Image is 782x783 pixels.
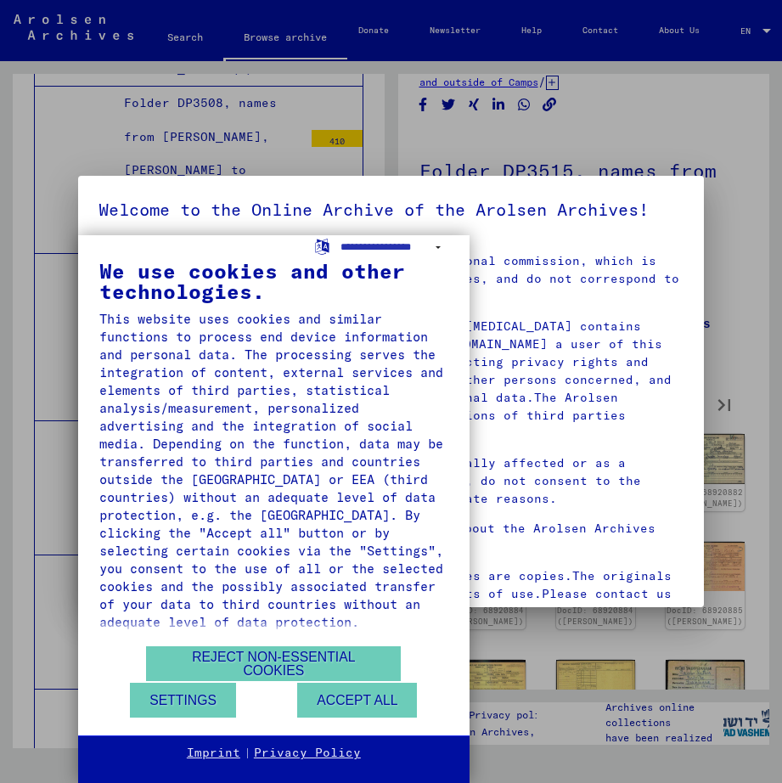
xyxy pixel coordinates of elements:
[297,683,417,718] button: Accept all
[187,745,240,762] a: Imprint
[130,683,236,718] button: Settings
[254,745,361,762] a: Privacy Policy
[146,646,401,681] button: Reject non-essential cookies
[99,261,448,301] div: We use cookies and other technologies.
[99,310,448,631] div: This website uses cookies and similar functions to process end device information and personal da...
